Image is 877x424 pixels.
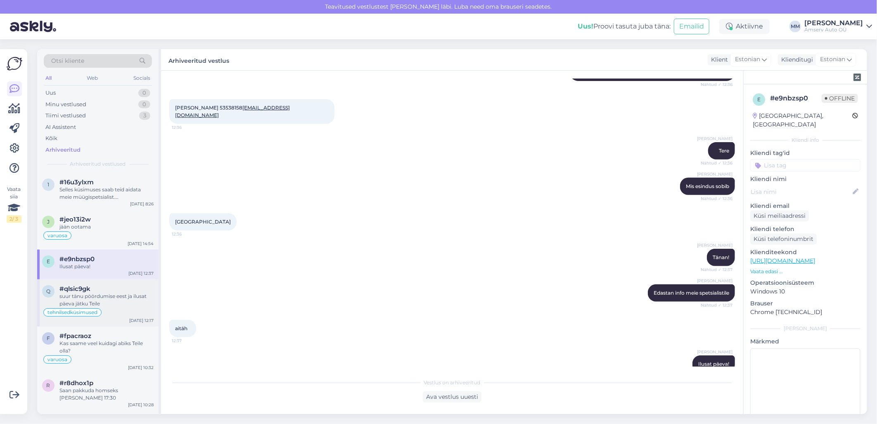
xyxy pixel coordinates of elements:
span: #16u3ylxm [59,179,94,186]
div: Aktiivne [719,19,770,34]
p: Operatsioonisüsteem [750,279,860,287]
div: 3 [139,112,150,120]
span: Mis esindus sobib [686,183,729,189]
p: Vaata edasi ... [750,268,860,275]
div: AI Assistent [45,123,76,131]
a: [PERSON_NAME]Amserv Auto OÜ [804,20,872,33]
div: [PERSON_NAME] [804,20,863,26]
div: # e9nbzsp0 [770,93,822,103]
span: Otsi kliente [51,57,84,65]
span: [GEOGRAPHIC_DATA] [175,219,231,225]
div: [DATE] 10:28 [128,402,154,408]
div: Tiimi vestlused [45,112,86,120]
div: Kõik [45,134,57,143]
span: Nähtud ✓ 12:37 [701,302,732,308]
span: Nähtud ✓ 12:37 [701,267,732,273]
span: varuosa [47,233,67,238]
span: varuosa [47,357,67,362]
a: [URL][DOMAIN_NAME] [750,257,815,264]
span: Vestlus on arhiveeritud [424,379,481,386]
input: Lisa nimi [751,187,851,196]
div: Klienditugi [778,55,813,64]
span: [PERSON_NAME] 53538158 [175,105,290,118]
span: [PERSON_NAME] [697,242,732,248]
p: Märkmed [750,337,860,346]
b: Uus! [578,22,593,30]
span: Tere [719,148,729,154]
span: #r8dhox1p [59,379,93,387]
label: Arhiveeritud vestlus [168,54,229,65]
span: aitäh [175,325,187,331]
span: Ilusat päeva! [698,361,729,367]
div: Ilusat päeva! [59,263,154,270]
div: Ava vestlus uuesti [423,391,481,403]
p: Brauser [750,299,860,308]
div: [DATE] 10:32 [128,364,154,371]
span: Arhiveeritud vestlused [70,160,126,168]
div: suur tänu pöördumise eest ja ilusat päeva jätku Teile [59,293,154,307]
div: [DATE] 14:54 [128,241,154,247]
img: zendesk [853,74,861,81]
span: [PERSON_NAME] [697,349,732,355]
span: r [47,382,50,388]
div: Web [85,73,100,83]
span: #qlsic9gk [59,285,90,293]
div: Küsi telefoninumbrit [750,233,817,245]
span: Nähtud ✓ 12:36 [701,81,732,88]
p: Kliendi telefon [750,225,860,233]
span: j [47,219,50,225]
span: #fpacraoz [59,332,91,340]
span: [PERSON_NAME] [697,136,732,142]
span: Estonian [735,55,760,64]
button: Emailid [674,19,709,34]
div: 2 / 3 [7,215,21,223]
p: Kliendi nimi [750,175,860,183]
span: Tänan! [713,254,729,260]
span: 1 [47,181,49,188]
p: Kliendi email [750,202,860,210]
div: Vaata siia [7,186,21,223]
span: tehnilsedküsimused [47,310,97,315]
div: Socials [132,73,152,83]
span: [PERSON_NAME] [697,171,732,177]
div: 0 [138,100,150,109]
div: Kliendi info [750,136,860,144]
span: f [47,335,50,341]
div: MM [789,21,801,32]
div: Saan pakkuda homseks [PERSON_NAME] 17:30 [59,387,154,402]
div: Küsi meiliaadressi [750,210,809,222]
img: Askly Logo [7,56,22,71]
p: Kliendi tag'id [750,149,860,157]
input: Lisa tag [750,159,860,172]
div: Uus [45,89,56,97]
span: [PERSON_NAME] [697,278,732,284]
p: Chrome [TECHNICAL_ID] [750,308,860,317]
div: Minu vestlused [45,100,86,109]
div: [DATE] 8:26 [130,201,154,207]
div: Kas saame veel kuidagi abiks Teile olla? [59,340,154,355]
div: All [44,73,53,83]
span: q [46,288,50,294]
p: Klienditeekond [750,248,860,257]
span: Edastan info meie spetsialistile [654,290,729,296]
div: Klient [708,55,728,64]
span: Estonian [820,55,845,64]
span: Offline [822,94,858,103]
div: 0 [138,89,150,97]
div: Amserv Auto OÜ [804,26,863,33]
span: 12:37 [172,338,203,344]
span: Nähtud ✓ 12:36 [701,195,732,202]
span: e [47,258,50,264]
div: Selles küsimuses saab teid aidata meie müügispetsialist. [PERSON_NAME] jätke oma telefoninumber, ... [59,186,154,201]
span: e [757,96,761,102]
span: Nähtud ✓ 12:36 [701,160,732,166]
span: #jeo13i2w [59,216,91,223]
div: Arhiveeritud [45,146,81,154]
div: [GEOGRAPHIC_DATA], [GEOGRAPHIC_DATA] [753,112,852,129]
div: [PERSON_NAME] [750,325,860,332]
div: Proovi tasuta juba täna: [578,21,671,31]
div: [DATE] 12:17 [129,317,154,324]
span: #e9nbzsp0 [59,255,95,263]
span: 12:36 [172,231,203,237]
div: jään ootama [59,223,154,231]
